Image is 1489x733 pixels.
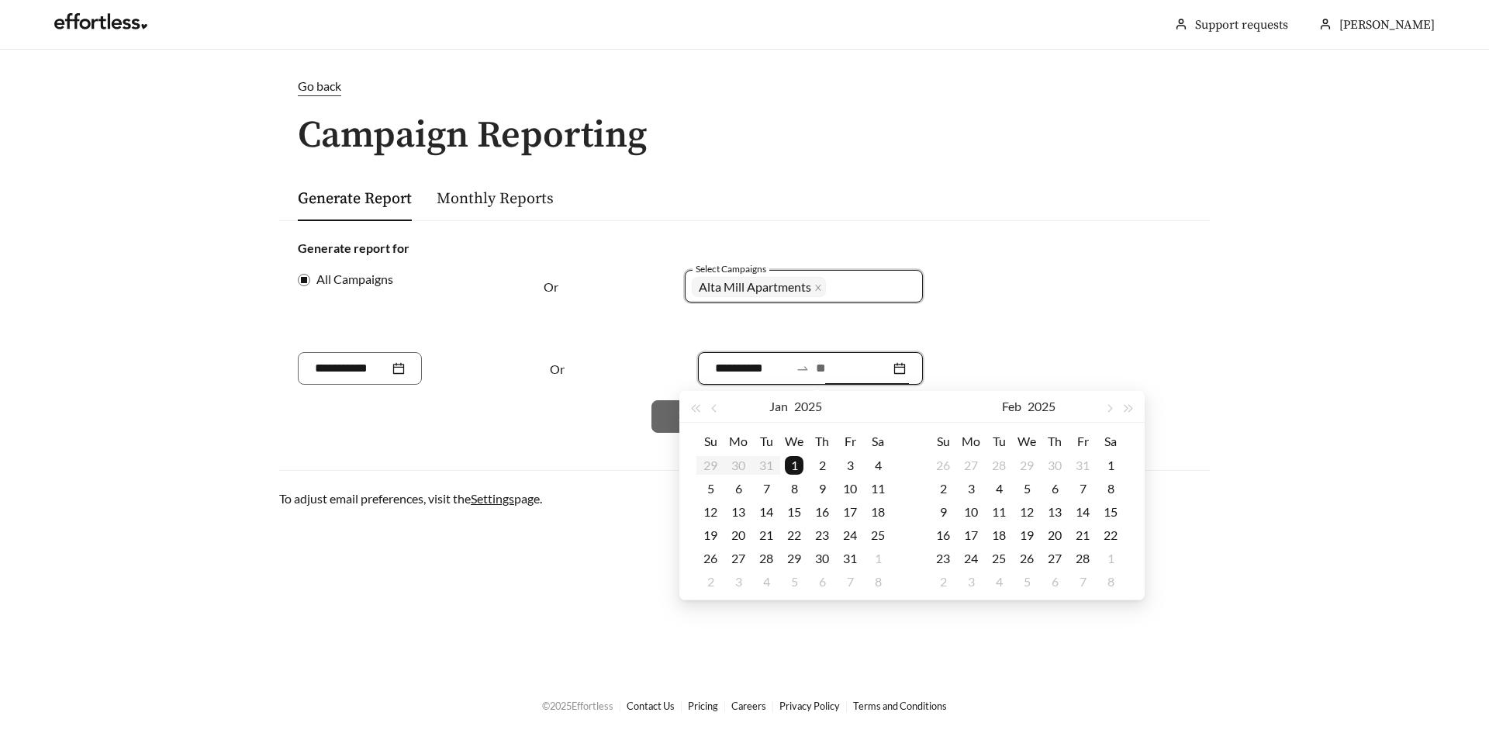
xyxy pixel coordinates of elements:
[779,700,840,712] a: Privacy Policy
[1097,524,1125,547] td: 2025-02-22
[1041,429,1069,454] th: Th
[651,400,784,433] button: Download CSV
[757,503,776,521] div: 14
[929,570,957,593] td: 2025-03-02
[836,547,864,570] td: 2025-01-31
[1101,479,1120,498] div: 8
[1069,524,1097,547] td: 2025-02-21
[780,500,808,524] td: 2025-01-15
[729,526,748,545] div: 20
[729,549,748,568] div: 27
[785,456,803,475] div: 1
[298,78,341,93] span: Go back
[1339,17,1435,33] span: [PERSON_NAME]
[1069,429,1097,454] th: Fr
[752,570,780,593] td: 2025-02-04
[1013,524,1041,547] td: 2025-02-19
[957,524,985,547] td: 2025-02-17
[1097,454,1125,477] td: 2025-02-01
[701,572,720,591] div: 2
[757,479,776,498] div: 7
[814,284,822,292] span: close
[929,477,957,500] td: 2025-02-02
[550,361,565,376] span: Or
[1097,429,1125,454] th: Sa
[780,524,808,547] td: 2025-01-22
[1045,572,1064,591] div: 6
[1069,500,1097,524] td: 2025-02-14
[813,526,831,545] div: 23
[701,526,720,545] div: 19
[1073,572,1092,591] div: 7
[841,503,859,521] div: 17
[841,479,859,498] div: 10
[688,700,718,712] a: Pricing
[279,77,1210,96] a: Go back
[864,500,892,524] td: 2025-01-18
[785,503,803,521] div: 15
[934,526,952,545] div: 16
[841,456,859,475] div: 3
[813,479,831,498] div: 9
[279,491,542,506] span: To adjust email preferences, visit the page.
[701,549,720,568] div: 26
[841,572,859,591] div: 7
[794,391,822,422] button: 2025
[1073,549,1092,568] div: 28
[808,547,836,570] td: 2025-01-30
[929,500,957,524] td: 2025-02-09
[813,456,831,475] div: 2
[696,547,724,570] td: 2025-01-26
[724,524,752,547] td: 2025-01-20
[929,454,957,477] td: 2025-01-26
[701,479,720,498] div: 5
[990,456,1008,475] div: 28
[757,526,776,545] div: 21
[724,547,752,570] td: 2025-01-27
[985,547,1013,570] td: 2025-02-25
[962,503,980,521] div: 10
[985,454,1013,477] td: 2025-01-28
[796,361,810,375] span: to
[864,477,892,500] td: 2025-01-11
[1041,570,1069,593] td: 2025-03-06
[627,700,675,712] a: Contact Us
[957,429,985,454] th: Mo
[864,429,892,454] th: Sa
[934,572,952,591] div: 2
[437,189,554,209] a: Monthly Reports
[796,361,810,375] span: swap-right
[731,700,766,712] a: Careers
[808,454,836,477] td: 2025-01-02
[752,429,780,454] th: Tu
[962,456,980,475] div: 27
[1101,549,1120,568] div: 1
[1013,454,1041,477] td: 2025-01-29
[1017,549,1036,568] div: 26
[724,500,752,524] td: 2025-01-13
[1041,454,1069,477] td: 2025-01-30
[836,570,864,593] td: 2025-02-07
[752,500,780,524] td: 2025-01-14
[808,500,836,524] td: 2025-01-16
[1069,547,1097,570] td: 2025-02-28
[785,549,803,568] div: 29
[1017,479,1036,498] div: 5
[929,429,957,454] th: Su
[1069,477,1097,500] td: 2025-02-07
[990,526,1008,545] div: 18
[1045,456,1064,475] div: 30
[1073,479,1092,498] div: 7
[1045,549,1064,568] div: 27
[934,479,952,498] div: 2
[985,500,1013,524] td: 2025-02-11
[780,429,808,454] th: We
[757,572,776,591] div: 4
[869,479,887,498] div: 11
[836,524,864,547] td: 2025-01-24
[1101,503,1120,521] div: 15
[990,572,1008,591] div: 4
[1101,526,1120,545] div: 22
[298,189,412,209] a: Generate Report
[780,477,808,500] td: 2025-01-08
